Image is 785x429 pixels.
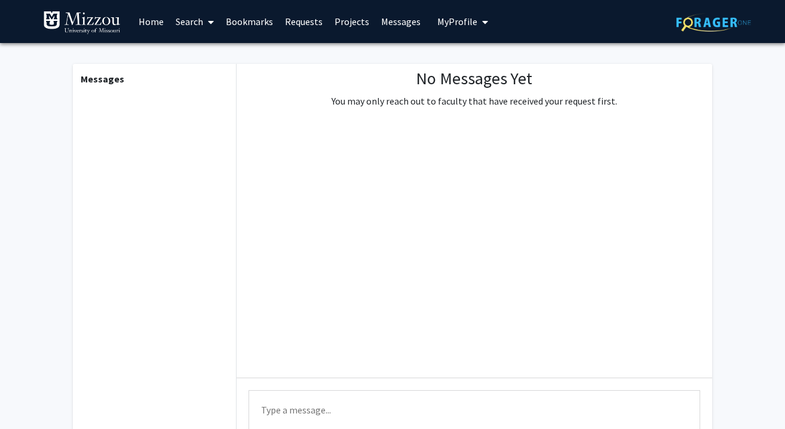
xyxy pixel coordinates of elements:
a: Projects [329,1,375,42]
iframe: Chat [9,375,51,420]
a: Messages [375,1,427,42]
img: University of Missouri Logo [43,11,121,35]
a: Requests [279,1,329,42]
h1: No Messages Yet [332,69,617,89]
p: You may only reach out to faculty that have received your request first. [332,94,617,108]
span: My Profile [437,16,477,27]
a: Home [133,1,170,42]
a: Bookmarks [220,1,279,42]
a: Search [170,1,220,42]
img: ForagerOne Logo [676,13,751,32]
b: Messages [81,73,124,85]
